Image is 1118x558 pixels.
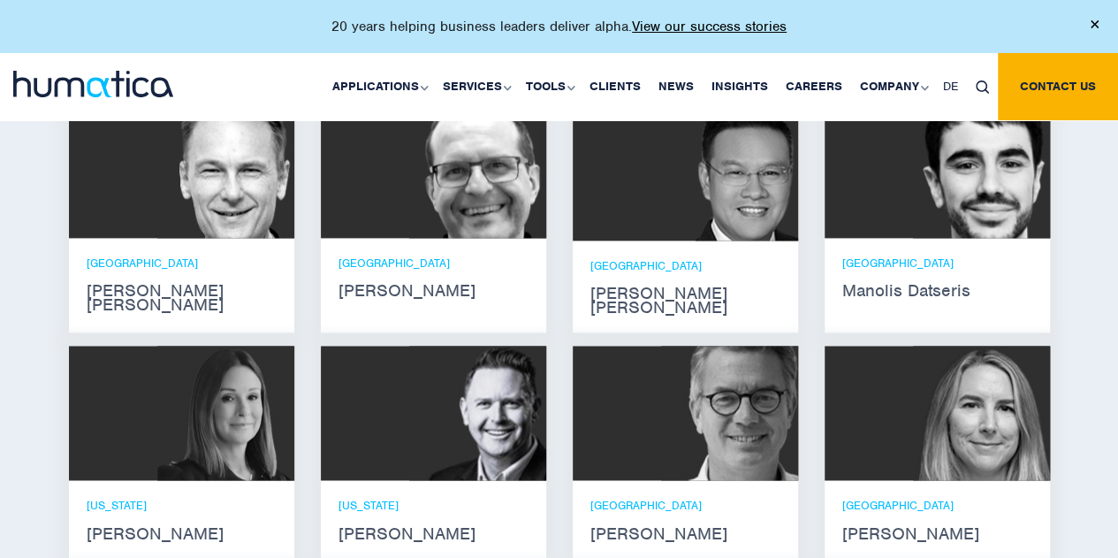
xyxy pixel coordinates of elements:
[590,498,780,513] p: [GEOGRAPHIC_DATA]
[87,256,277,271] p: [GEOGRAPHIC_DATA]
[934,53,967,120] a: DE
[842,498,1032,513] p: [GEOGRAPHIC_DATA]
[851,53,934,120] a: Company
[976,80,989,94] img: search_icon
[648,103,798,241] img: Jen Jee Chan
[323,53,434,120] a: Applications
[331,18,787,35] p: 20 years helping business leaders deliver alpha.
[943,79,958,94] span: DE
[87,498,277,513] p: [US_STATE]
[157,346,294,480] img: Melissa Mounce
[842,256,1032,271] p: [GEOGRAPHIC_DATA]
[590,258,780,273] p: [GEOGRAPHIC_DATA]
[581,53,650,120] a: Clients
[434,53,517,120] a: Services
[703,53,777,120] a: Insights
[87,284,277,312] strong: [PERSON_NAME] [PERSON_NAME]
[842,526,1032,540] strong: [PERSON_NAME]
[590,526,780,540] strong: [PERSON_NAME]
[517,53,581,120] a: Tools
[913,346,1050,480] img: Zoë Fox
[650,53,703,120] a: News
[338,526,529,540] strong: [PERSON_NAME]
[409,346,546,480] img: Russell Raath
[409,103,546,238] img: Marcel Baettig
[842,284,1032,298] strong: Manolis Datseris
[87,526,277,540] strong: [PERSON_NAME]
[157,103,294,238] img: Andros Payne
[338,498,529,513] p: [US_STATE]
[338,256,529,271] p: [GEOGRAPHIC_DATA]
[338,284,529,298] strong: [PERSON_NAME]
[777,53,851,120] a: Careers
[590,287,780,315] strong: [PERSON_NAME] [PERSON_NAME]
[913,103,1050,238] img: Manolis Datseris
[998,53,1118,120] a: Contact us
[661,346,798,480] img: Jan Löning
[632,18,787,35] a: View our success stories
[13,71,173,97] img: logo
